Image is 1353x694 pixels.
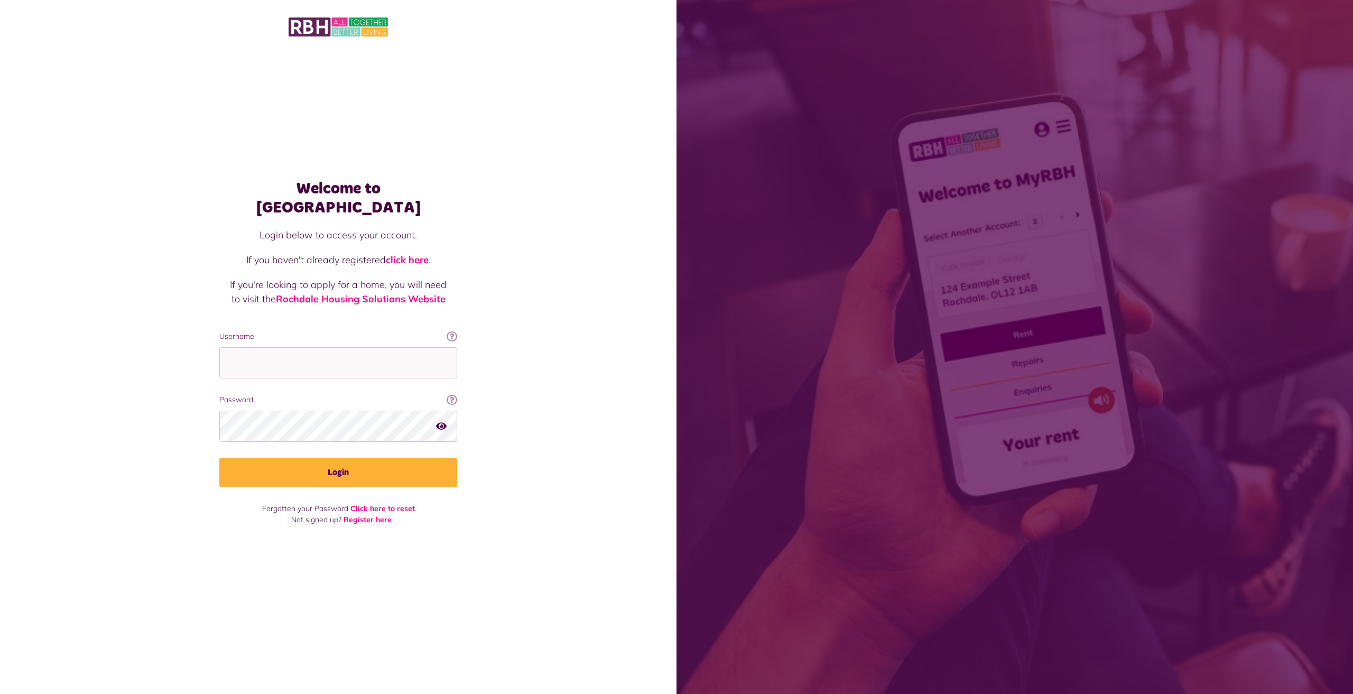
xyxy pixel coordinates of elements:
h1: Welcome to [GEOGRAPHIC_DATA] [219,179,457,217]
a: Rochdale Housing Solutions Website [276,293,446,305]
span: Forgotten your Password [262,504,348,513]
button: Login [219,458,457,487]
a: Click here to reset [350,504,415,513]
p: Login below to access your account. [230,228,447,242]
p: If you're looking to apply for a home, you will need to visit the [230,277,447,306]
label: Username [219,331,457,342]
img: MyRBH [289,16,388,38]
p: If you haven't already registered . [230,253,447,267]
a: click here [386,254,429,266]
a: Register here [344,515,392,524]
label: Password [219,394,457,405]
span: Not signed up? [291,515,341,524]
